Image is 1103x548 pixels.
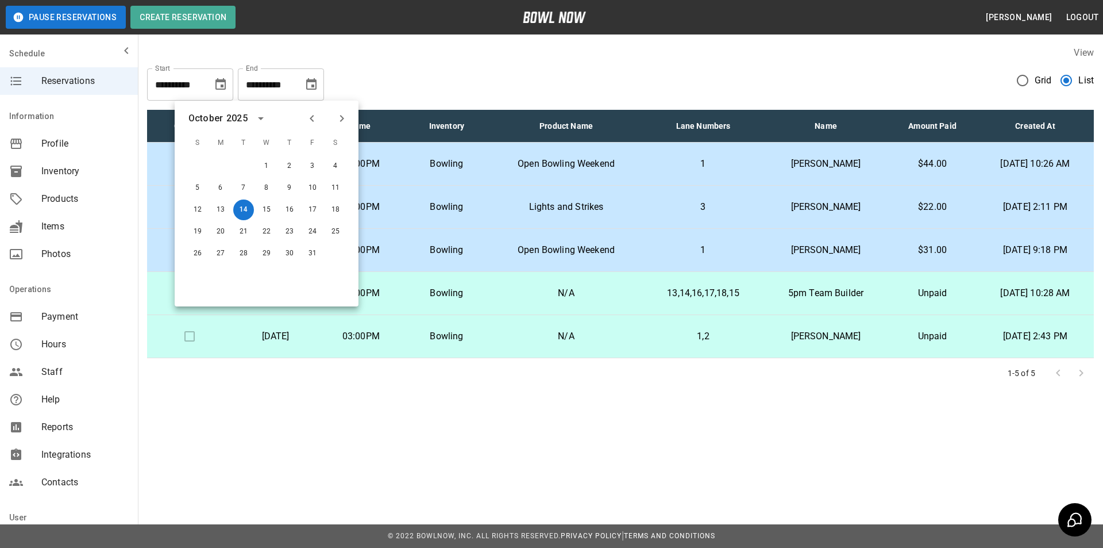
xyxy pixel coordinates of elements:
[210,243,231,264] button: Oct 27, 2025
[327,200,395,214] p: 08:00PM
[187,200,208,220] button: Oct 12, 2025
[327,286,395,300] p: 05:00PM
[652,329,754,343] p: 1,2
[41,476,129,489] span: Contacts
[251,109,271,128] button: calendar view is open, switch to year view
[279,243,300,264] button: Oct 30, 2025
[279,221,300,242] button: Oct 23, 2025
[413,200,480,214] p: Bowling
[763,110,888,143] th: Name
[41,247,129,261] span: Photos
[773,157,879,171] p: [PERSON_NAME]
[147,110,233,143] th: Check In
[210,221,231,242] button: Oct 20, 2025
[897,243,967,257] p: $31.00
[489,110,643,143] th: Product Name
[413,243,480,257] p: Bowling
[1078,74,1094,87] span: List
[523,12,586,23] img: logo
[327,157,395,171] p: 02:00PM
[986,329,1085,343] p: [DATE] 2:43 PM
[187,243,208,264] button: Oct 26, 2025
[325,156,346,177] button: Oct 4, 2025
[279,200,300,220] button: Oct 16, 2025
[41,338,129,351] span: Hours
[187,178,208,198] button: Oct 5, 2025
[977,110,1094,143] th: Created At
[1062,7,1103,28] button: Logout
[302,156,323,177] button: Oct 3, 2025
[233,221,254,242] button: Oct 21, 2025
[404,110,489,143] th: Inventory
[325,200,346,220] button: Oct 18, 2025
[499,243,634,257] p: Open Bowling Weekend
[233,178,254,198] button: Oct 7, 2025
[413,329,480,343] p: Bowling
[499,200,634,214] p: Lights and Strikes
[41,310,129,324] span: Payment
[652,286,754,300] p: 13,14,16,17,18,15
[413,286,480,300] p: Bowling
[300,73,323,96] button: Choose date, selected date is Oct 14, 2025
[210,178,231,198] button: Oct 6, 2025
[210,200,231,220] button: Oct 13, 2025
[233,200,254,220] button: Oct 14, 2025
[897,157,967,171] p: $44.00
[897,286,967,300] p: Unpaid
[561,532,622,540] a: Privacy Policy
[130,6,236,29] button: Create Reservation
[187,132,208,155] span: S
[327,243,395,257] p: 04:00PM
[279,132,300,155] span: T
[279,156,300,177] button: Oct 2, 2025
[188,112,223,125] div: October
[187,221,208,242] button: Oct 19, 2025
[41,393,129,407] span: Help
[332,109,352,128] button: Next month
[256,221,277,242] button: Oct 22, 2025
[986,157,1085,171] p: [DATE] 10:26 AM
[41,448,129,462] span: Integrations
[41,137,129,151] span: Profile
[773,200,879,214] p: [PERSON_NAME]
[986,200,1085,214] p: [DATE] 2:11 PM
[302,178,323,198] button: Oct 10, 2025
[302,243,323,264] button: Oct 31, 2025
[325,221,346,242] button: Oct 25, 2025
[41,74,129,88] span: Reservations
[499,329,634,343] p: N/A
[209,73,232,96] button: Choose date, selected date is Sep 14, 2025
[897,200,967,214] p: $22.00
[643,110,763,143] th: Lane Numbers
[413,157,480,171] p: Bowling
[233,132,254,155] span: T
[302,109,322,128] button: Previous month
[302,132,323,155] span: F
[1074,47,1094,58] label: View
[41,192,129,206] span: Products
[279,178,300,198] button: Oct 9, 2025
[233,243,254,264] button: Oct 28, 2025
[888,110,977,143] th: Amount Paid
[242,329,309,343] p: [DATE]
[624,532,715,540] a: Terms and Conditions
[256,156,277,177] button: Oct 1, 2025
[256,243,277,264] button: Oct 29, 2025
[41,220,129,233] span: Items
[499,157,634,171] p: Open Bowling Weekend
[41,420,129,434] span: Reports
[325,132,346,155] span: S
[1035,74,1052,87] span: Grid
[652,157,754,171] p: 1
[388,532,561,540] span: © 2022 BowlNow, Inc. All Rights Reserved.
[256,132,277,155] span: W
[773,286,879,300] p: 5pm Team Builder
[499,286,634,300] p: N/A
[41,164,129,178] span: Inventory
[773,243,879,257] p: [PERSON_NAME]
[325,178,346,198] button: Oct 11, 2025
[1008,367,1035,379] p: 1-5 of 5
[773,329,879,343] p: [PERSON_NAME]
[256,200,277,220] button: Oct 15, 2025
[981,7,1056,28] button: [PERSON_NAME]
